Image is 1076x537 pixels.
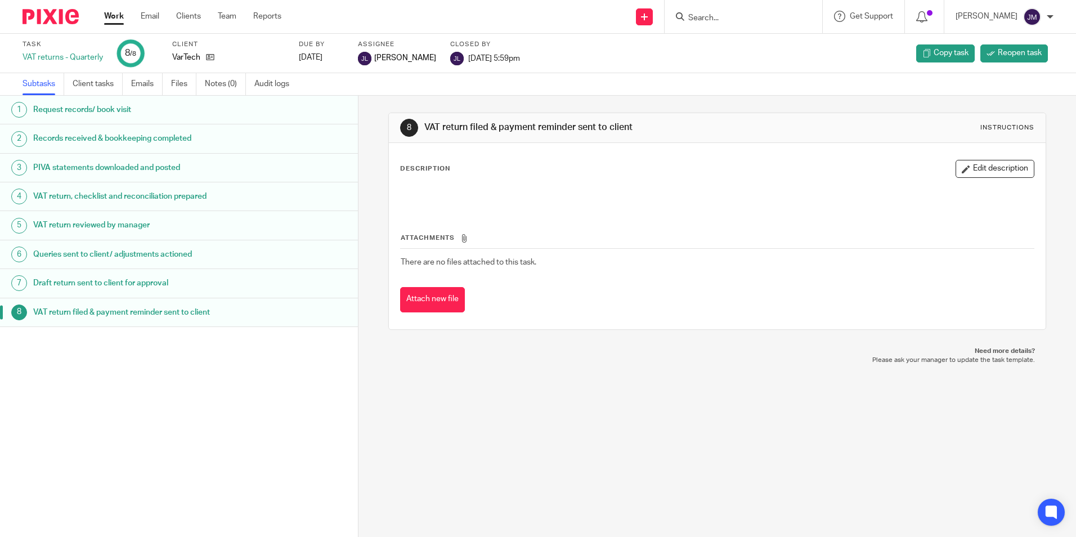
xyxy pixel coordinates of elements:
div: 4 [11,189,27,204]
h1: Queries sent to client/ adjustments actioned [33,246,243,263]
a: Reopen task [980,44,1048,62]
div: 7 [11,275,27,291]
img: Pixie [23,9,79,24]
button: Edit description [956,160,1034,178]
span: Copy task [934,47,969,59]
label: Due by [299,40,344,49]
span: Reopen task [998,47,1042,59]
button: Attach new file [400,287,465,312]
p: VarTech [172,52,200,63]
span: Attachments [401,235,455,241]
h1: PIVA statements downloaded and posted [33,159,243,176]
a: Emails [131,73,163,95]
label: Closed by [450,40,520,49]
p: Description [400,164,450,173]
h1: VAT return filed & payment reminder sent to client [33,304,243,321]
a: Audit logs [254,73,298,95]
a: Work [104,11,124,22]
p: [PERSON_NAME] [956,11,1017,22]
p: Please ask your manager to update the task template. [400,356,1034,365]
span: [DATE] 5:59pm [468,54,520,62]
div: [DATE] [299,52,344,63]
span: [PERSON_NAME] [374,52,436,64]
a: Notes (0) [205,73,246,95]
div: 2 [11,131,27,147]
a: Reports [253,11,281,22]
div: 8 [400,119,418,137]
p: Need more details? [400,347,1034,356]
a: Client tasks [73,73,123,95]
span: Get Support [850,12,893,20]
a: Subtasks [23,73,64,95]
img: svg%3E [450,52,464,65]
div: 5 [11,218,27,234]
img: svg%3E [358,52,371,65]
a: Copy task [916,44,975,62]
div: Instructions [980,123,1034,132]
a: Email [141,11,159,22]
div: 1 [11,102,27,118]
div: 3 [11,160,27,176]
h1: VAT return filed & payment reminder sent to client [424,122,741,133]
label: Client [172,40,285,49]
div: 6 [11,247,27,262]
h1: VAT return, checklist and reconciliation prepared [33,188,243,205]
h1: Records received & bookkeeping completed [33,130,243,147]
h1: VAT return reviewed by manager [33,217,243,234]
a: Team [218,11,236,22]
small: /8 [130,51,136,57]
span: There are no files attached to this task. [401,258,536,266]
input: Search [687,14,788,24]
div: VAT returns - Quarterly [23,52,103,63]
h1: Draft return sent to client for approval [33,275,243,292]
img: svg%3E [1023,8,1041,26]
label: Assignee [358,40,436,49]
div: 8 [125,47,136,60]
h1: Request records/ book visit [33,101,243,118]
a: Clients [176,11,201,22]
label: Task [23,40,103,49]
div: 8 [11,305,27,320]
a: Files [171,73,196,95]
